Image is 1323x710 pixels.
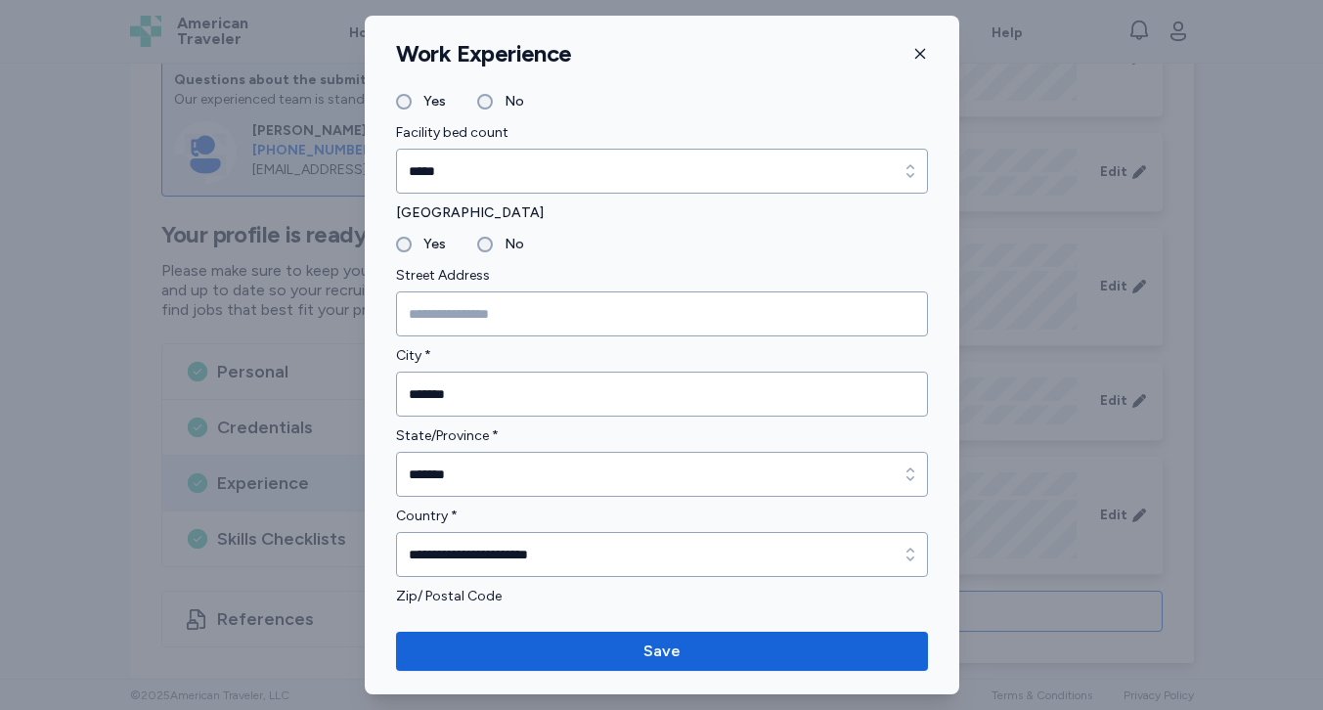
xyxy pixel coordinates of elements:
[396,264,928,288] label: Street Address
[396,585,928,608] label: Zip/ Postal Code
[396,632,928,671] button: Save
[396,372,928,417] input: City *
[643,640,681,663] span: Save
[396,424,928,448] label: State/Province *
[412,233,446,256] label: Yes
[396,344,928,368] label: City *
[493,90,524,113] label: No
[412,90,446,113] label: Yes
[396,121,928,145] label: Facility bed count
[396,291,928,336] input: Street Address
[396,201,928,225] label: [GEOGRAPHIC_DATA]
[396,39,572,68] h1: Work Experience
[493,233,524,256] label: No
[396,505,928,528] label: Country *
